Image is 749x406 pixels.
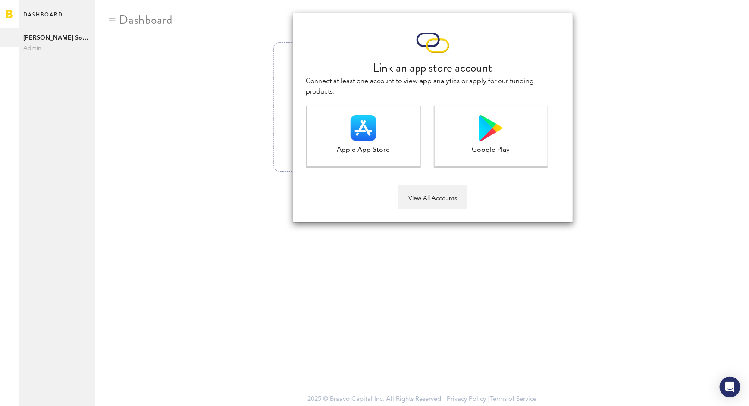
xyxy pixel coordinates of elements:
span: Admin [23,43,91,53]
div: Connect at least one account to view app analytics or apply for our funding products. [306,76,560,97]
div: Apple App Store [307,145,420,155]
button: View All Accounts [398,185,467,209]
img: Apple App Store [351,115,376,141]
img: Google Play [479,115,503,141]
span: Endel Sound GmbH [23,33,91,43]
div: Open Intercom Messenger [720,377,740,397]
div: Google Play [435,145,548,155]
span: Dashboard [23,9,63,28]
img: app-stores-connection.svg [416,33,450,53]
div: Link an app store account [306,59,560,76]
